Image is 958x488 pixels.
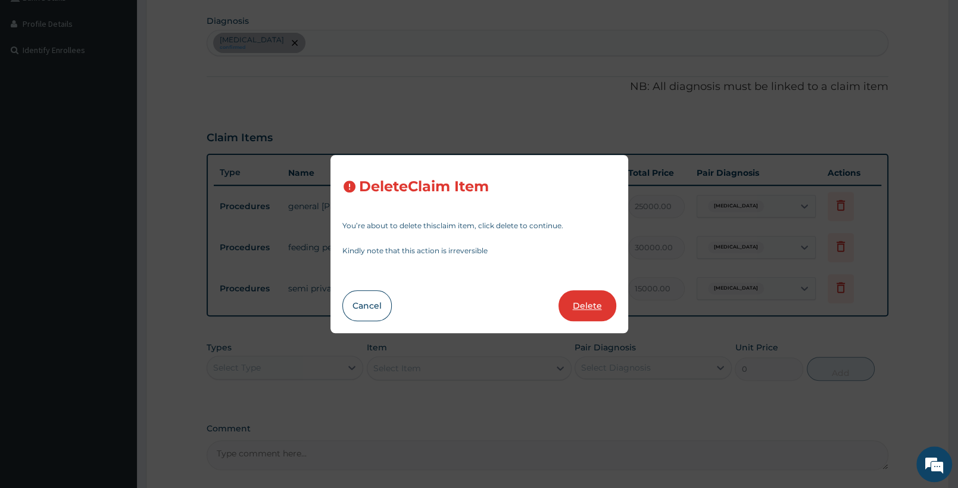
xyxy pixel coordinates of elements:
[342,290,392,321] button: Cancel
[22,60,48,89] img: d_794563401_company_1708531726252_794563401
[195,6,224,35] div: Minimize live chat window
[342,247,616,254] p: Kindly note that this action is irreversible
[558,290,616,321] button: Delete
[6,325,227,367] textarea: Type your message and hit 'Enter'
[62,67,200,82] div: Chat with us now
[359,179,489,195] h3: Delete Claim Item
[342,222,616,229] p: You’re about to delete this claim item , click delete to continue.
[69,150,164,271] span: We're online!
